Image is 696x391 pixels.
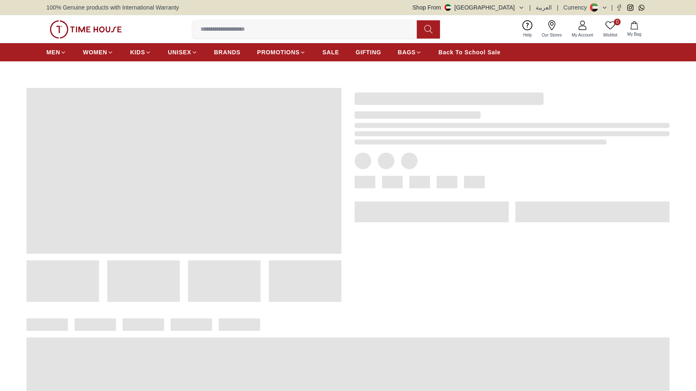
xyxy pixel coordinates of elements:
[398,48,416,56] span: BAGS
[46,3,179,12] span: 100% Genuine products with International Warranty
[168,45,197,60] a: UNISEX
[83,48,107,56] span: WOMEN
[622,19,646,39] button: My Bag
[624,31,645,37] span: My Bag
[130,45,151,60] a: KIDS
[638,5,645,11] a: Whatsapp
[257,45,306,60] a: PROMOTIONS
[518,19,537,40] a: Help
[168,48,191,56] span: UNISEX
[563,3,590,12] div: Currency
[529,3,531,12] span: |
[257,48,300,56] span: PROMOTIONS
[598,19,622,40] a: 0Wishlist
[83,45,114,60] a: WOMEN
[438,48,500,56] span: Back To School Sale
[537,19,567,40] a: Our Stores
[46,48,60,56] span: MEN
[46,45,66,60] a: MEN
[557,3,558,12] span: |
[614,19,621,25] span: 0
[50,20,122,39] img: ...
[322,45,339,60] a: SALE
[322,48,339,56] span: SALE
[438,45,500,60] a: Back To School Sale
[568,32,597,38] span: My Account
[600,32,621,38] span: Wishlist
[355,48,381,56] span: GIFTING
[355,45,381,60] a: GIFTING
[214,45,241,60] a: BRANDS
[616,5,622,11] a: Facebook
[627,5,633,11] a: Instagram
[539,32,565,38] span: Our Stores
[536,3,552,12] button: العربية
[520,32,535,38] span: Help
[214,48,241,56] span: BRANDS
[398,45,422,60] a: BAGS
[611,3,613,12] span: |
[413,3,524,12] button: Shop From[GEOGRAPHIC_DATA]
[130,48,145,56] span: KIDS
[445,4,451,11] img: United Arab Emirates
